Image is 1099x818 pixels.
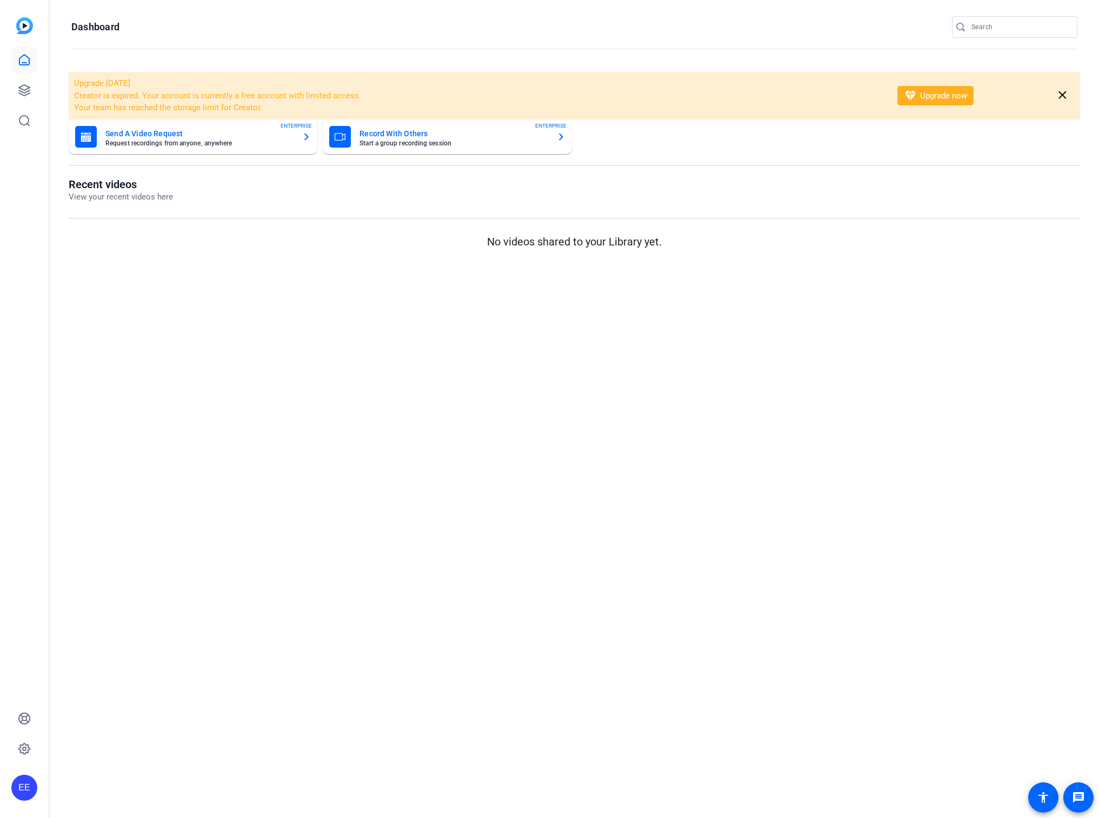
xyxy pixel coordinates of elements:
p: View your recent videos here [69,191,173,203]
button: Record With OthersStart a group recording sessionENTERPRISE [323,119,571,154]
span: Upgrade [DATE] [74,78,130,88]
img: blue-gradient.svg [16,17,33,34]
li: Creator is expired. Your account is currently a free account with limited access. [74,90,883,102]
mat-icon: close [1056,89,1069,102]
mat-card-subtitle: Request recordings from anyone, anywhere [105,140,294,147]
mat-card-title: Record With Others [359,127,548,140]
span: ENTERPRISE [281,122,312,130]
div: EE [11,775,37,801]
input: Search [971,21,1069,34]
button: Upgrade now [897,86,974,105]
mat-icon: diamond [904,89,917,102]
mat-card-title: Send A Video Request [105,127,294,140]
span: ENTERPRISE [535,122,567,130]
button: Send A Video RequestRequest recordings from anyone, anywhereENTERPRISE [69,119,317,154]
mat-card-subtitle: Start a group recording session [359,140,548,147]
mat-icon: accessibility [1037,791,1050,804]
mat-icon: message [1072,791,1085,804]
li: Your team has reached the storage limit for Creator. [74,102,883,114]
h1: Recent videos [69,178,173,191]
h1: Dashboard [71,21,119,34]
p: No videos shared to your Library yet. [69,234,1080,250]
